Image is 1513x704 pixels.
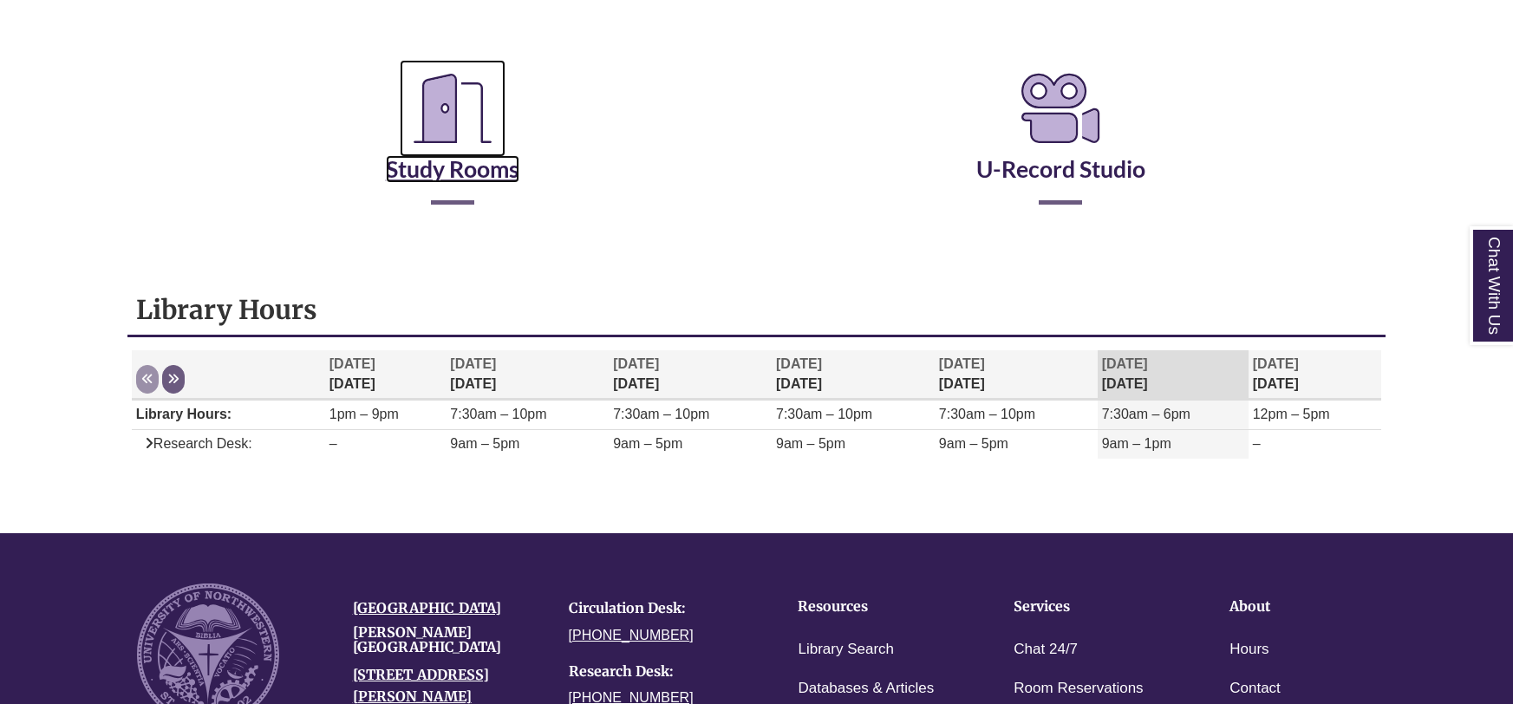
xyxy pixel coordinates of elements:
span: [DATE] [939,356,985,371]
span: – [329,436,337,451]
a: U-Record Studio [976,112,1145,183]
span: 7:30am – 10pm [776,407,872,421]
a: Room Reservations [1014,676,1143,701]
h4: Circulation Desk: [569,601,759,616]
span: [DATE] [329,356,375,371]
a: Chat 24/7 [1014,637,1078,662]
span: [DATE] [1102,356,1148,371]
span: 9am – 5pm [613,436,682,451]
span: [DATE] [613,356,659,371]
span: 1pm – 9pm [329,407,399,421]
h4: About [1229,599,1392,615]
td: Library Hours: [132,401,325,430]
span: 9am – 5pm [939,436,1008,451]
div: Reserve a Room [127,16,1386,256]
h4: Resources [798,599,960,615]
a: Databases & Articles [798,676,934,701]
a: Hours [1229,637,1268,662]
span: 7:30am – 10pm [939,407,1035,421]
span: Research Desk: [136,436,252,451]
span: 9am – 5pm [450,436,519,451]
h4: Research Desk: [569,664,759,680]
span: [DATE] [1253,356,1299,371]
th: [DATE] [1249,350,1381,400]
span: 7:30am – 10pm [613,407,709,421]
h4: Services [1014,599,1176,615]
button: Next week [162,365,185,394]
span: [DATE] [450,356,496,371]
h4: [PERSON_NAME][GEOGRAPHIC_DATA] [353,625,543,655]
a: [PHONE_NUMBER] [569,628,694,642]
th: [DATE] [935,350,1098,400]
th: [DATE] [1098,350,1249,400]
span: – [1253,436,1261,451]
h1: Library Hours [136,293,1377,326]
a: Study Rooms [386,112,519,183]
th: [DATE] [609,350,772,400]
span: 9am – 1pm [1102,436,1171,451]
span: 9am – 5pm [776,436,845,451]
a: [GEOGRAPHIC_DATA] [353,599,501,616]
th: [DATE] [446,350,609,400]
a: Contact [1229,676,1281,701]
th: [DATE] [325,350,447,400]
div: Library Hours [127,284,1386,489]
th: [DATE] [772,350,935,400]
span: 12pm – 5pm [1253,407,1330,421]
div: Libchat [127,507,1386,516]
span: [DATE] [776,356,822,371]
a: Library Search [798,637,894,662]
span: 7:30am – 10pm [450,407,546,421]
button: Previous week [136,365,159,394]
span: 7:30am – 6pm [1102,407,1190,421]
